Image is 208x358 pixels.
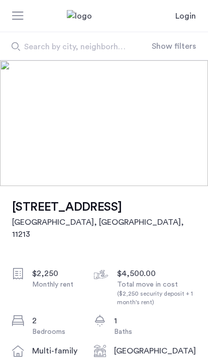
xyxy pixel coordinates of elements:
div: Baths [114,327,196,337]
div: 1 [114,315,196,327]
h1: [STREET_ADDRESS] [12,198,196,216]
div: multi-family [32,345,86,357]
div: Bedrooms [32,327,86,337]
img: logo [67,10,141,22]
div: Monthly rent [32,280,86,290]
a: Login [175,10,196,22]
span: Search by city, neighborhood, or street. [24,41,130,53]
div: $2,250 [32,267,86,280]
button: Show or hide filters [152,40,196,52]
div: [GEOGRAPHIC_DATA] [114,345,196,357]
div: Total move in cost [117,280,199,307]
div: $4,500.00 [117,267,199,280]
div: 2 [32,315,86,327]
a: [STREET_ADDRESS][GEOGRAPHIC_DATA], [GEOGRAPHIC_DATA], 11213 [12,198,196,240]
h2: [GEOGRAPHIC_DATA], [GEOGRAPHIC_DATA] , 11213 [12,216,196,240]
a: Cazamio Logo [67,10,141,22]
div: ($2,250 security deposit + 1 month's rent) [117,290,199,307]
